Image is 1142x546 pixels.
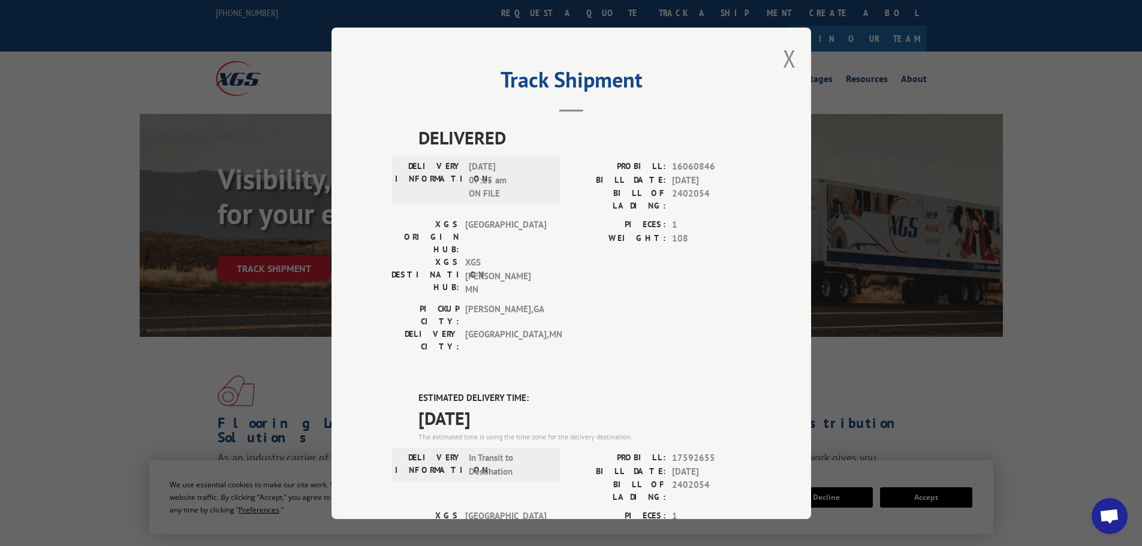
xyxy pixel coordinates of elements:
[465,302,546,327] span: [PERSON_NAME] , GA
[672,231,751,245] span: 108
[391,302,459,327] label: PICKUP CITY:
[395,451,463,478] label: DELIVERY INFORMATION:
[672,509,751,523] span: 1
[391,256,459,297] label: XGS DESTINATION HUB:
[395,160,463,201] label: DELIVERY INFORMATION:
[469,160,550,201] span: [DATE] 07:15 am ON FILE
[418,124,751,151] span: DELIVERED
[465,256,546,297] span: XGS [PERSON_NAME] MN
[672,478,751,503] span: 2402054
[465,327,546,352] span: [GEOGRAPHIC_DATA] , MN
[1092,498,1128,534] div: Open chat
[571,478,666,503] label: BILL OF LADING:
[391,327,459,352] label: DELIVERY CITY:
[571,187,666,212] label: BILL OF LADING:
[465,218,546,256] span: [GEOGRAPHIC_DATA]
[672,218,751,232] span: 1
[672,173,751,187] span: [DATE]
[783,43,796,74] button: Close modal
[672,160,751,174] span: 16060846
[571,160,666,174] label: PROBILL:
[571,231,666,245] label: WEIGHT:
[469,451,550,478] span: In Transit to Destination
[571,218,666,232] label: PIECES:
[391,218,459,256] label: XGS ORIGIN HUB:
[418,432,751,442] div: The estimated time is using the time zone for the delivery destination.
[672,451,751,465] span: 17592655
[571,464,666,478] label: BILL DATE:
[418,391,751,405] label: ESTIMATED DELIVERY TIME:
[391,71,751,94] h2: Track Shipment
[571,509,666,523] label: PIECES:
[571,173,666,187] label: BILL DATE:
[418,405,751,432] span: [DATE]
[571,451,666,465] label: PROBILL:
[672,464,751,478] span: [DATE]
[672,187,751,212] span: 2402054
